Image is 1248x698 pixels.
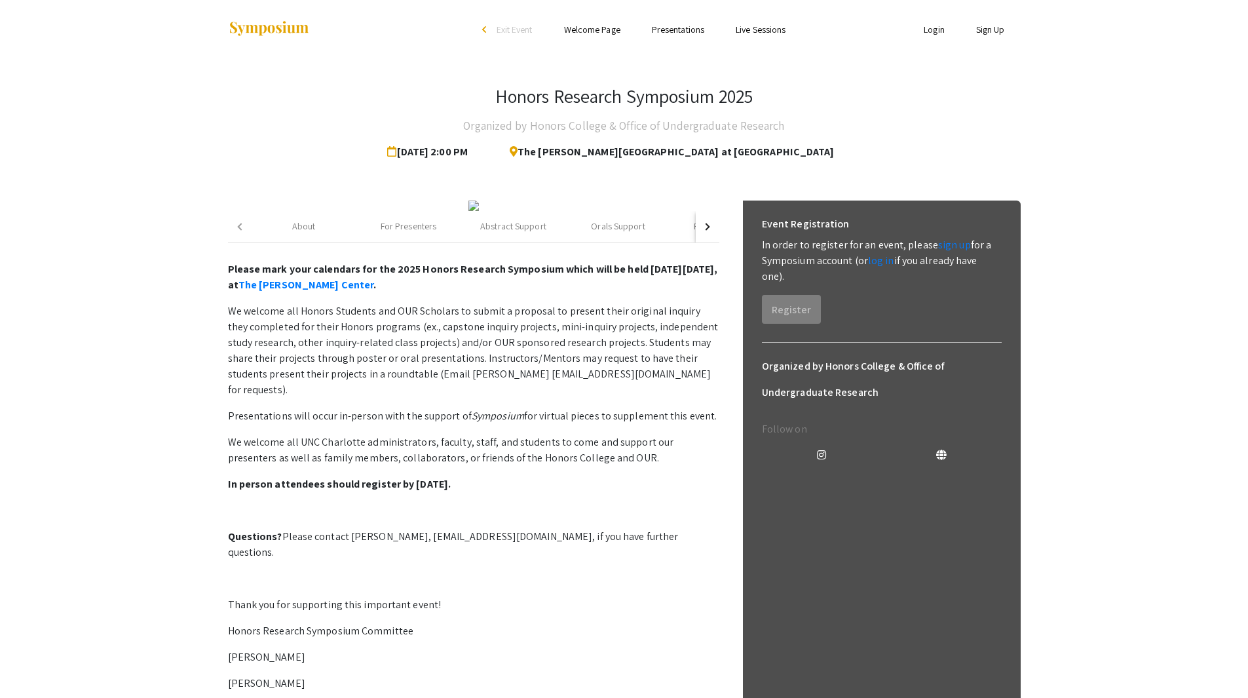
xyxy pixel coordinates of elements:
[762,237,1002,284] p: In order to register for an event, please for a Symposium account (or if you already have one).
[868,254,894,267] a: log in
[228,477,451,491] strong: In person attendees should register by [DATE].
[292,220,316,233] div: About
[924,24,945,35] a: Login
[938,238,971,252] a: sign up
[694,220,752,233] div: Poster Support
[736,24,785,35] a: Live Sessions
[472,409,524,423] em: Symposium
[468,201,479,211] img: 59b9fcbe-6bc5-4e6d-967d-67fe823bd54b.jpg
[228,676,719,691] p: [PERSON_NAME]
[228,20,310,38] img: Symposium by ForagerOne
[228,303,719,398] p: We welcome all Honors Students and OUR Scholars to submit a proposal to present their original in...
[499,139,835,165] span: The [PERSON_NAME][GEOGRAPHIC_DATA] at [GEOGRAPHIC_DATA]
[228,597,719,613] p: Thank you for supporting this important event!
[463,113,784,139] h4: Organized by Honors College & Office of Undergraduate Research
[762,295,821,324] button: Register
[228,529,719,560] p: Please contact [PERSON_NAME], [EMAIL_ADDRESS][DOMAIN_NAME], if you have further questions.
[976,24,1005,35] a: Sign Up
[762,211,850,237] h6: Event Registration
[228,262,718,292] strong: Please mark your calendars for the 2025 Honors Research Symposium which will be held [DATE][DATE]...
[762,421,1002,437] p: Follow on
[762,353,1002,406] h6: Organized by Honors College & Office of Undergraduate Research
[480,220,546,233] div: Abstract Support
[497,24,533,35] span: Exit Event
[381,220,436,233] div: For Presenters
[228,623,719,639] p: Honors Research Symposium Committee
[652,24,704,35] a: Presentations
[228,650,719,665] p: [PERSON_NAME]
[564,24,620,35] a: Welcome Page
[228,530,282,543] strong: Questions?
[591,220,645,233] div: Orals Support
[387,139,473,165] span: [DATE] 2:00 PM
[238,278,373,292] a: The [PERSON_NAME] Center
[482,26,490,33] div: arrow_back_ios
[228,408,719,424] p: Presentations will occur in-person with the support of for virtual pieces to supplement this event.
[228,435,719,466] p: We welcome all UNC Charlotte administrators, faculty, staff, and students to come and support our...
[495,85,753,107] h3: Honors Research Symposium 2025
